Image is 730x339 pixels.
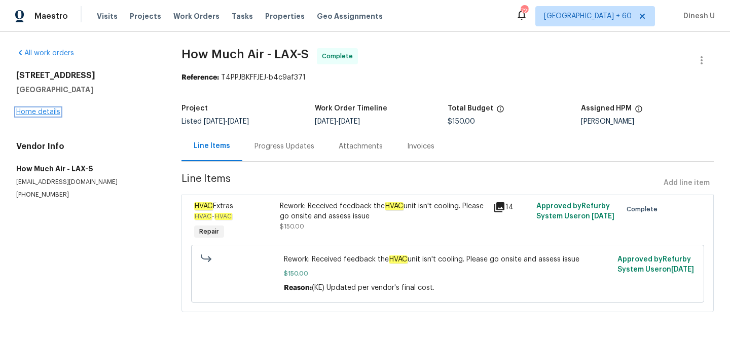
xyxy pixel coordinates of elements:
em: HVAC [385,202,404,210]
span: The hpm assigned to this work order. [635,105,643,118]
div: 14 [493,201,530,213]
span: Repair [195,227,223,237]
div: [PERSON_NAME] [581,118,714,125]
span: Visits [97,11,118,21]
span: - [315,118,360,125]
a: All work orders [16,50,74,57]
span: Dinesh U [679,11,715,21]
span: - [194,213,232,219]
em: HVAC [194,202,213,210]
h5: Assigned HPM [581,105,632,112]
span: [DATE] [671,266,694,273]
span: - [204,118,249,125]
span: Rework: Received feedback the unit isn't cooling. Please go onsite and assess issue [284,254,611,265]
a: Home details [16,108,60,116]
div: 721 [521,6,528,16]
em: HVAC [194,213,212,220]
div: Attachments [339,141,383,152]
span: Work Orders [173,11,220,21]
h5: Project [181,105,208,112]
span: The total cost of line items that have been proposed by Opendoor. This sum includes line items th... [496,105,504,118]
span: Approved by Refurby System User on [617,256,694,273]
span: [DATE] [339,118,360,125]
span: Projects [130,11,161,21]
span: Tasks [232,13,253,20]
span: Geo Assignments [317,11,383,21]
div: Rework: Received feedback the unit isn't cooling. Please go onsite and assess issue [280,201,488,221]
p: [EMAIL_ADDRESS][DOMAIN_NAME] [16,178,157,186]
span: Properties [265,11,305,21]
span: Line Items [181,174,660,193]
span: Maestro [34,11,68,21]
span: [DATE] [204,118,225,125]
span: [GEOGRAPHIC_DATA] + 60 [544,11,632,21]
span: $150.00 [284,269,611,279]
span: Reason: [284,284,312,291]
span: How Much Air - LAX-S [181,48,309,60]
span: [DATE] [228,118,249,125]
span: Listed [181,118,249,125]
span: [DATE] [315,118,336,125]
div: T4PPJBKFFJEJ-b4c9af371 [181,72,714,83]
span: [DATE] [592,213,614,220]
div: Line Items [194,141,230,151]
h5: [GEOGRAPHIC_DATA] [16,85,157,95]
h2: [STREET_ADDRESS] [16,70,157,81]
span: Approved by Refurby System User on [536,203,614,220]
span: (KE) Updated per vendor's final cost. [312,284,434,291]
span: Extras [194,202,233,210]
p: [PHONE_NUMBER] [16,191,157,199]
span: Complete [627,204,662,214]
h5: Work Order Timeline [315,105,387,112]
div: Invoices [407,141,434,152]
em: HVAC [389,255,408,263]
em: HVAC [214,213,232,220]
span: Complete [322,51,357,61]
span: $150.00 [448,118,475,125]
h5: How Much Air - LAX-S [16,164,157,174]
h4: Vendor Info [16,141,157,152]
span: $150.00 [280,223,304,230]
h5: Total Budget [448,105,493,112]
div: Progress Updates [254,141,314,152]
b: Reference: [181,74,219,81]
